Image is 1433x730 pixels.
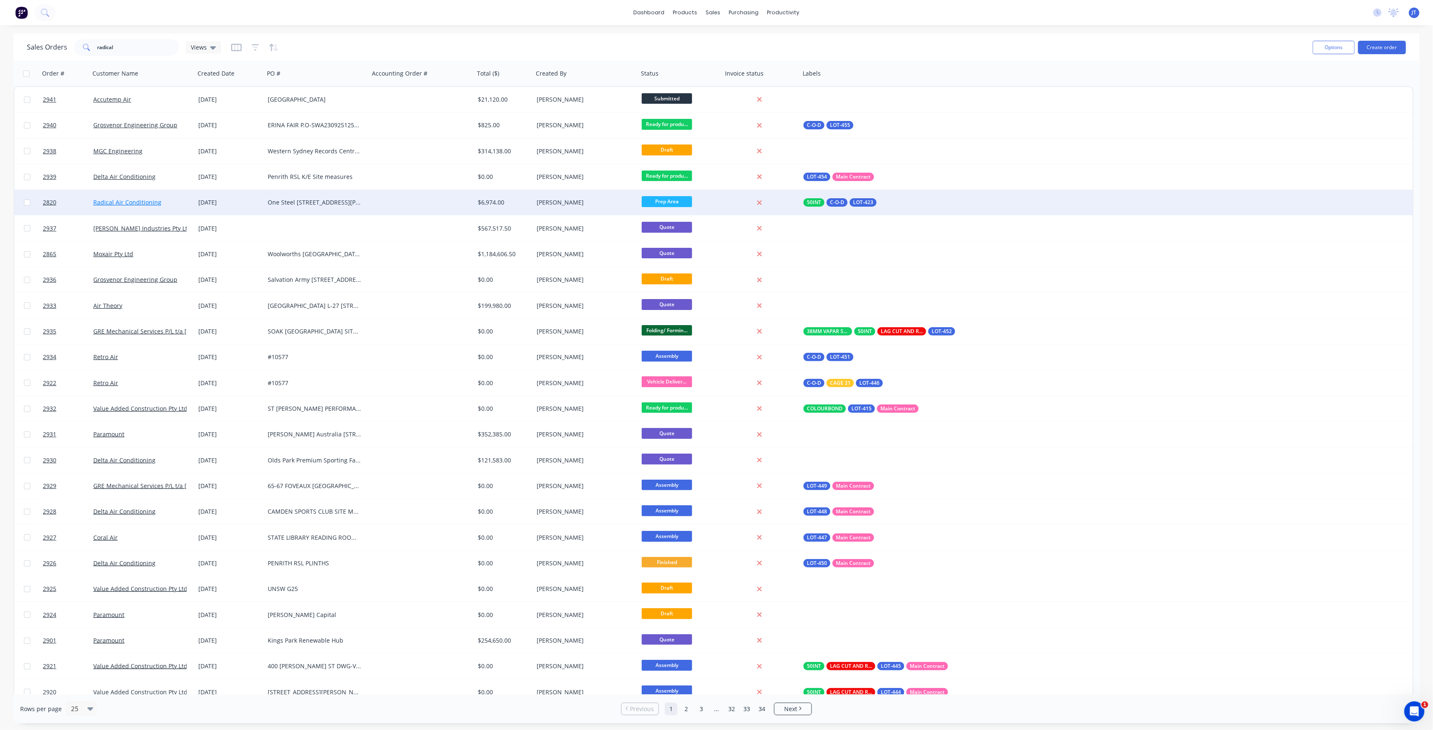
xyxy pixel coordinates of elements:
[836,173,871,181] span: Main Contract
[665,703,677,715] a: Page 1 is your current page
[478,121,527,129] div: $825.00
[642,248,692,258] span: Quote
[198,224,261,233] div: [DATE]
[43,173,56,181] span: 2939
[43,628,93,653] a: 2901
[537,688,630,696] div: [PERSON_NAME]
[268,430,361,439] div: [PERSON_NAME] Australia [STREET_ADDRESS][PERSON_NAME]
[43,87,93,112] a: 2941
[478,585,527,593] div: $0.00
[478,327,527,336] div: $0.00
[803,404,919,413] button: COLOURBONDLOT-415Main Contract
[268,302,361,310] div: [GEOGRAPHIC_DATA] L-27 [STREET_ADDRESS]
[642,171,692,181] span: Ready for produ...
[268,250,361,258] div: Woolworths [GEOGRAPHIC_DATA] [STREET_ADDRESS]
[807,404,843,413] span: COLOURBOND
[43,662,56,670] span: 2921
[43,190,93,215] a: 2820
[710,703,723,715] a: Jump forward
[268,327,361,336] div: SOAK [GEOGRAPHIC_DATA] SITE MEASURE
[43,396,93,421] a: 2932
[478,250,527,258] div: $1,184,606.50
[537,147,630,155] div: [PERSON_NAME]
[198,585,261,593] div: [DATE]
[537,224,630,233] div: [PERSON_NAME]
[93,688,187,696] a: Value Added Construction Pty Ltd
[642,351,692,361] span: Assembly
[830,688,872,696] span: LAG CUT AND READY
[198,276,261,284] div: [DATE]
[268,95,361,104] div: [GEOGRAPHIC_DATA]
[93,250,133,258] a: Moxair Pty Ltd
[268,404,361,413] div: ST [PERSON_NAME] PERFORMANCE CENTRE ROOF DWG-VAE-RF102 RUN H
[1404,701,1425,722] iframe: Intercom live chat
[642,196,692,207] span: Prep Area
[268,611,361,619] div: [PERSON_NAME] Capital
[830,121,850,129] span: LOT-455
[43,680,93,705] a: 2920
[93,585,187,593] a: Value Added Construction Pty Ltd
[268,636,361,645] div: Kings Park Renewable Hub
[669,6,702,19] div: products
[803,173,874,181] button: LOT-454Main Contract
[43,344,93,370] a: 2934
[642,402,692,413] span: Ready for produ...
[43,293,93,318] a: 2933
[537,482,630,490] div: [PERSON_NAME]
[478,507,527,516] div: $0.00
[695,703,708,715] a: Page 3
[803,688,948,696] button: 50INTLAG CUT AND READYLOT-444Main Contract
[93,379,118,387] a: Retro Air
[268,507,361,516] div: CAMDEN SPORTS CLUB SITE MEASURE
[43,242,93,267] a: 2865
[43,370,93,396] a: 2922
[93,507,155,515] a: Delta Air Conditioning
[807,353,821,361] span: C-O-D
[642,299,692,310] span: Quote
[93,224,191,232] a: [PERSON_NAME] Industries Pty Ltd
[537,173,630,181] div: [PERSON_NAME]
[537,636,630,645] div: [PERSON_NAME]
[43,404,56,413] span: 2932
[43,224,56,233] span: 2937
[43,473,93,499] a: 2929
[642,531,692,541] span: Assembly
[42,69,64,78] div: Order #
[851,404,872,413] span: LOT-415
[93,611,124,619] a: Paramount
[803,559,874,567] button: LOT-450Main Contract
[15,6,28,19] img: Factory
[807,688,821,696] span: 50INT
[774,705,811,713] a: Next page
[702,6,725,19] div: sales
[43,95,56,104] span: 2941
[93,198,161,206] a: Radical Air Conditioning
[725,6,763,19] div: purchasing
[807,662,821,670] span: 50INT
[191,43,207,52] span: Views
[807,507,827,516] span: LOT-448
[93,276,177,284] a: Grosvenor Engineering Group
[93,482,286,490] a: GRE Mechanical Services P/L t/a [PERSON_NAME] & [PERSON_NAME]
[881,688,901,696] span: LOT-444
[932,327,952,336] span: LOT-452
[910,662,945,670] span: Main Contract
[803,327,999,336] button: 38MM VAPAR STOP50INTLAG CUT AND READYLOT-452
[43,585,56,593] span: 2925
[630,6,669,19] a: dashboard
[478,559,527,567] div: $0.00
[43,551,93,576] a: 2926
[43,507,56,516] span: 2928
[807,533,827,542] span: LOT-447
[43,147,56,155] span: 2938
[537,404,630,413] div: [PERSON_NAME]
[836,482,871,490] span: Main Contract
[198,198,261,207] div: [DATE]
[642,480,692,490] span: Assembly
[478,224,527,233] div: $567,517.50
[642,119,692,129] span: Ready for produ...
[43,139,93,164] a: 2938
[807,121,821,129] span: C-O-D
[807,327,849,336] span: 38MM VAPAR STOP
[642,325,692,336] span: Folding/ Formin...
